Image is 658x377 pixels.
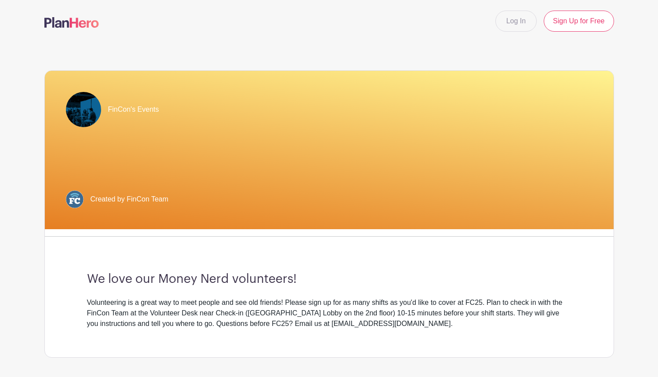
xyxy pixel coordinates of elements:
img: FC%20circle.png [66,190,84,208]
a: Sign Up for Free [544,11,614,32]
span: FinCon's Events [108,104,159,115]
div: Volunteering is a great way to meet people and see old friends! Please sign up for as many shifts... [87,297,571,329]
img: Screen%20Shot%202024-09-23%20at%207.49.53%20PM.png [66,92,101,127]
a: Log In [495,11,537,32]
img: logo-507f7623f17ff9eddc593b1ce0a138ce2505c220e1c5a4e2b4648c50719b7d32.svg [44,17,99,28]
span: Created by FinCon Team [91,194,169,205]
h1: FC25 Volunteer Sign-ups [66,148,593,169]
h3: We love our Money Nerd volunteers! [87,272,571,287]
